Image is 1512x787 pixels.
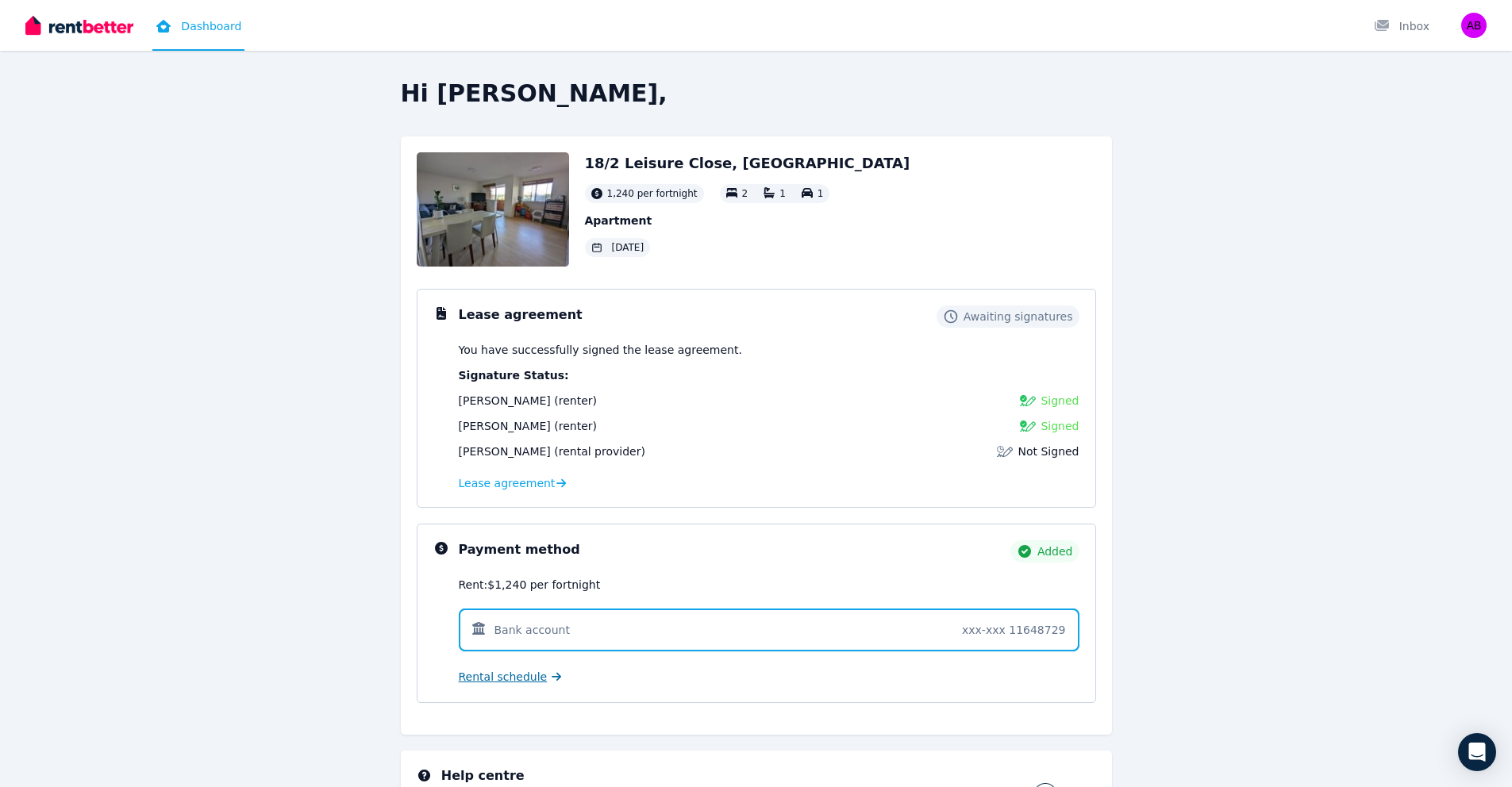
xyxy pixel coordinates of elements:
[459,475,567,491] a: Lease agreement
[1458,733,1496,771] div: Open Intercom Messenger
[459,577,1079,593] div: Rent: $1,240 per fortnight
[742,188,748,199] span: 2
[779,188,786,199] span: 1
[997,443,1013,459] img: Lease not signed
[459,445,551,458] span: [PERSON_NAME]
[607,187,698,200] span: 1,240 per fortnight
[459,394,551,407] span: [PERSON_NAME]
[459,393,597,409] div: (renter)
[1018,443,1079,459] span: Not Signed
[1041,393,1079,409] span: Signed
[459,669,562,685] a: Rental schedule
[612,241,644,254] span: [DATE]
[401,79,1112,108] h2: Hi [PERSON_NAME],
[459,540,580,559] h3: Payment method
[1020,418,1036,434] img: Signed Lease
[1037,543,1073,559] span: Added
[459,418,597,434] div: (renter)
[818,188,824,199] span: 1
[459,420,551,432] span: [PERSON_NAME]
[459,475,556,491] span: Lease agreement
[459,443,645,459] div: (rental provider)
[459,342,1079,358] p: You have successfully signed the lease agreement.
[1461,13,1487,38] img: Amrithnath Sreedevi Babu
[585,152,910,175] h2: 18/2 Leisure Close, [GEOGRAPHIC_DATA]
[585,213,910,228] p: Apartment
[459,669,548,685] span: Rental schedule
[441,766,1028,785] h3: Help centre
[964,309,1073,324] span: Awaiting signatures
[417,152,569,267] img: Property Url
[459,367,1079,383] p: Signature Status:
[459,305,583,324] h3: Lease agreement
[25,13,133,37] img: RentBetter
[1374,18,1429,34] div: Inbox
[1041,418,1079,434] span: Signed
[1020,393,1036,409] img: Signed Lease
